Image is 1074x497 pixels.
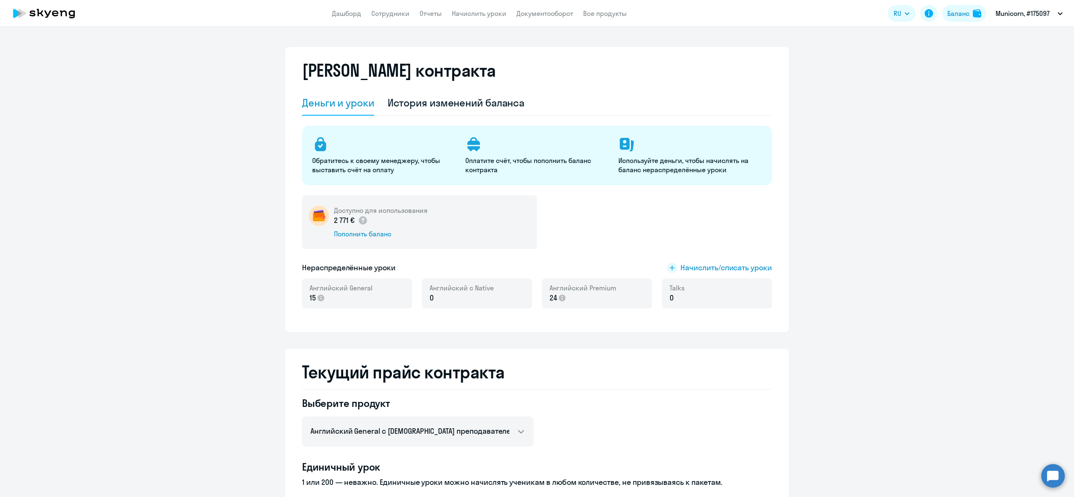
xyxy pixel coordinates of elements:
span: Английский General [310,283,373,293]
p: Используйте деньги, чтобы начислять на баланс нераспределённые уроки [618,156,761,174]
span: 24 [550,293,557,303]
button: Municorn, #175097 [991,3,1067,23]
a: Сотрудники [371,9,409,18]
p: Municorn, #175097 [996,8,1050,18]
h2: [PERSON_NAME] контракта [302,60,496,80]
h5: Нераспределённые уроки [302,262,396,273]
button: Балансbalance [942,5,986,22]
span: Английский Premium [550,283,616,293]
span: RU [894,8,901,18]
a: Документооборот [516,9,573,18]
div: Баланс [947,8,970,18]
button: RU [888,5,915,22]
span: Английский с Native [430,283,494,293]
div: Деньги и уроки [302,96,374,109]
a: Начислить уроки [452,9,506,18]
span: Начислить/списать уроки [680,262,772,273]
p: Обратитесь к своему менеджеру, чтобы выставить счёт на оплату [312,156,455,174]
img: balance [973,9,981,18]
p: 2 771 € [334,215,368,226]
p: Оплатите счёт, чтобы пополнить баланс контракта [465,156,608,174]
a: Дашборд [332,9,361,18]
img: wallet-circle.png [309,206,329,226]
p: 1 или 200 — неважно. Единичные уроки можно начислять ученикам в любом количестве, не привязываясь... [302,477,772,488]
div: Пополнить баланс [334,229,428,238]
span: 0 [670,293,674,303]
h4: Единичный урок [302,460,772,474]
span: Talks [670,283,685,293]
h2: Текущий прайс контракта [302,362,772,382]
span: 0 [430,293,434,303]
h4: Выберите продукт [302,396,534,410]
div: История изменений баланса [388,96,525,109]
h5: Доступно для использования [334,206,428,215]
a: Отчеты [420,9,442,18]
span: 15 [310,293,316,303]
a: Все продукты [583,9,627,18]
